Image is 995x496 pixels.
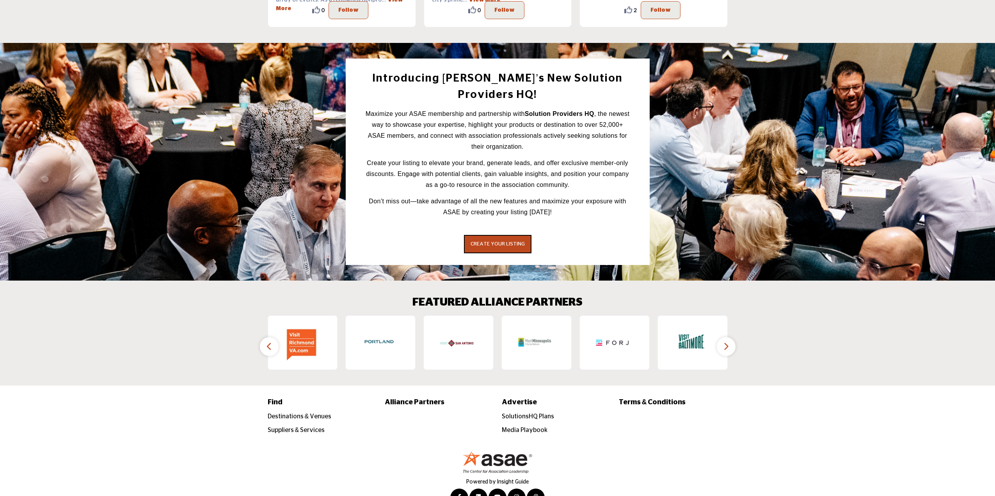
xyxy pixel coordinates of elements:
button: Follow [329,1,368,19]
a: Powered by Insight Guide [466,479,529,485]
button: CREATE YOUR LISTING [464,235,531,254]
span: Maximize your ASAE membership and partnership with , the newest way to showcase your expertise, h... [366,110,629,150]
a: Suppliers & Services [268,427,325,433]
img: Visit San Antonio [439,325,474,360]
a: Terms & Conditions [619,397,728,408]
strong: Solution Providers HQ [525,110,594,117]
img: No Site Logo [462,450,533,473]
a: Advertise [502,397,611,408]
p: Follow [494,5,515,15]
img: Visit Baltimore [673,325,708,360]
img: Forj [595,325,630,360]
button: Follow [485,1,524,19]
span: 0 [322,6,325,14]
span: CREATE YOUR LISTING [471,242,525,247]
a: SolutionsHQ Plans [502,413,554,420]
h2: FEATURED ALLIANCE PARTNERS [412,296,583,309]
p: Follow [650,5,671,15]
span: 2 [634,6,637,14]
a: Find [268,397,377,408]
span: Create your listing to elevate your brand, generate leads, and offer exclusive member-only discou... [366,160,629,188]
img: Travel Portland [361,325,396,360]
a: Alliance Partners [385,397,494,408]
a: Media Playbook [502,427,547,433]
h2: Introducing [PERSON_NAME]’s New Solution Providers HQ! [363,70,632,103]
span: Don’t miss out—take advantage of all the new features and maximize your exposure with ASAE by cre... [369,198,626,215]
img: Richmond Region Tourism [283,325,318,360]
span: 0 [478,6,481,14]
p: Follow [338,5,359,15]
img: Meet Minneapolis [517,325,552,360]
button: Follow [641,1,681,19]
a: Destinations & Venues [268,413,332,420]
